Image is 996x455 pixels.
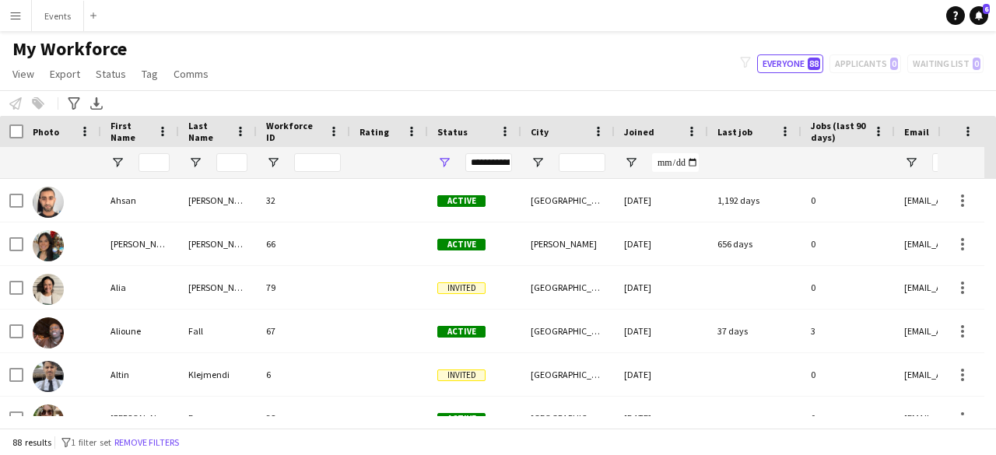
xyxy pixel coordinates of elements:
button: Events [32,1,84,31]
a: Status [89,64,132,84]
div: 67 [257,310,350,352]
div: 0 [801,179,895,222]
div: [DATE] [615,266,708,309]
div: [DATE] [615,397,708,439]
div: 66 [257,222,350,265]
input: Joined Filter Input [652,153,699,172]
span: 88 [808,58,820,70]
div: 32 [257,179,350,222]
img: Amy Louise Fox [33,404,64,436]
span: My Workforce [12,37,127,61]
button: Remove filters [111,434,182,451]
span: Jobs (last 90 days) [811,120,867,143]
div: [PERSON_NAME] [179,266,257,309]
button: Open Filter Menu [904,156,918,170]
button: Open Filter Menu [624,156,638,170]
span: City [531,126,549,138]
span: Invited [437,282,486,294]
span: View [12,67,34,81]
div: [GEOGRAPHIC_DATA] [521,179,615,222]
span: Invited [437,369,486,381]
div: Ahsan [101,179,179,222]
div: [PERSON_NAME] [521,222,615,265]
input: Last Name Filter Input [216,153,247,172]
div: Fall [179,310,257,352]
span: Export [50,67,80,81]
div: Klejmendi [179,353,257,396]
div: [DATE] [615,353,708,396]
button: Open Filter Menu [188,156,202,170]
button: Open Filter Menu [437,156,451,170]
div: 0 [801,353,895,396]
a: 6 [970,6,988,25]
span: Active [437,326,486,338]
div: Altin [101,353,179,396]
button: Open Filter Menu [266,156,280,170]
div: [GEOGRAPHIC_DATA] [521,397,615,439]
button: Open Filter Menu [110,156,124,170]
div: 6 [257,353,350,396]
span: 1 filter set [71,436,111,448]
img: Alia Kaser [33,274,64,305]
span: Email [904,126,929,138]
div: 79 [257,266,350,309]
span: Last Name [188,120,229,143]
div: Alia [101,266,179,309]
div: 0 [801,397,895,439]
span: Active [437,413,486,425]
span: Status [96,67,126,81]
div: [PERSON_NAME] [PERSON_NAME] [101,397,179,439]
div: 3 [801,310,895,352]
span: Active [437,195,486,207]
span: Rating [359,126,389,138]
span: Status [437,126,468,138]
img: Altin Klejmendi [33,361,64,392]
div: [PERSON_NAME] [179,179,257,222]
div: [PERSON_NAME] [101,222,179,265]
app-action-btn: Advanced filters [65,94,83,113]
div: 0 [801,222,895,265]
div: [DATE] [615,179,708,222]
div: [GEOGRAPHIC_DATA] [521,353,615,396]
a: Comms [167,64,215,84]
div: Fox [179,397,257,439]
span: Last job [717,126,752,138]
span: Joined [624,126,654,138]
div: [DATE] [615,222,708,265]
img: Alejandra Rodriguez guarin [33,230,64,261]
span: Workforce ID [266,120,322,143]
div: [GEOGRAPHIC_DATA] [521,310,615,352]
a: Tag [135,64,164,84]
a: Export [44,64,86,84]
a: View [6,64,40,84]
span: Active [437,239,486,250]
button: Everyone88 [757,54,823,73]
div: Alioune [101,310,179,352]
span: First Name [110,120,151,143]
button: Open Filter Menu [531,156,545,170]
input: Workforce ID Filter Input [294,153,341,172]
div: [GEOGRAPHIC_DATA] [521,266,615,309]
input: First Name Filter Input [139,153,170,172]
div: 0 [801,266,895,309]
div: 1,192 days [708,179,801,222]
div: [PERSON_NAME] [179,222,257,265]
div: [DATE] [615,310,708,352]
div: 38 [257,397,350,439]
img: Alioune Fall [33,317,64,348]
div: 656 days [708,222,801,265]
app-action-btn: Export XLSX [87,94,106,113]
img: Ahsan Ejaz [33,187,64,218]
div: 37 days [708,310,801,352]
span: Photo [33,126,59,138]
span: 6 [983,4,990,14]
input: City Filter Input [559,153,605,172]
span: Tag [142,67,158,81]
span: Comms [174,67,209,81]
